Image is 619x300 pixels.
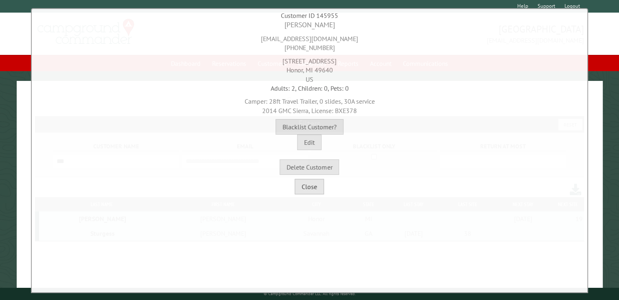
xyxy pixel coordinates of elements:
div: Adults: 2, Children: 0, Pets: 0 [34,84,585,93]
small: © Campground Commander LLC. All rights reserved. [264,291,356,296]
button: Close [295,179,324,194]
div: [STREET_ADDRESS] Honor, MI 49640 US [34,52,585,84]
div: [EMAIL_ADDRESS][DOMAIN_NAME] [PHONE_NUMBER] [34,30,585,52]
button: Blacklist Customer? [276,119,343,135]
span: 2014 GMC Sierra, License: BXE378 [262,107,357,115]
button: Edit [297,135,322,150]
button: Delete Customer [280,159,339,175]
div: [PERSON_NAME] [34,20,585,30]
div: Camper: 28ft Travel Trailer, 0 slides, 30A service [34,93,585,115]
div: Customer ID 145955 [34,11,585,20]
